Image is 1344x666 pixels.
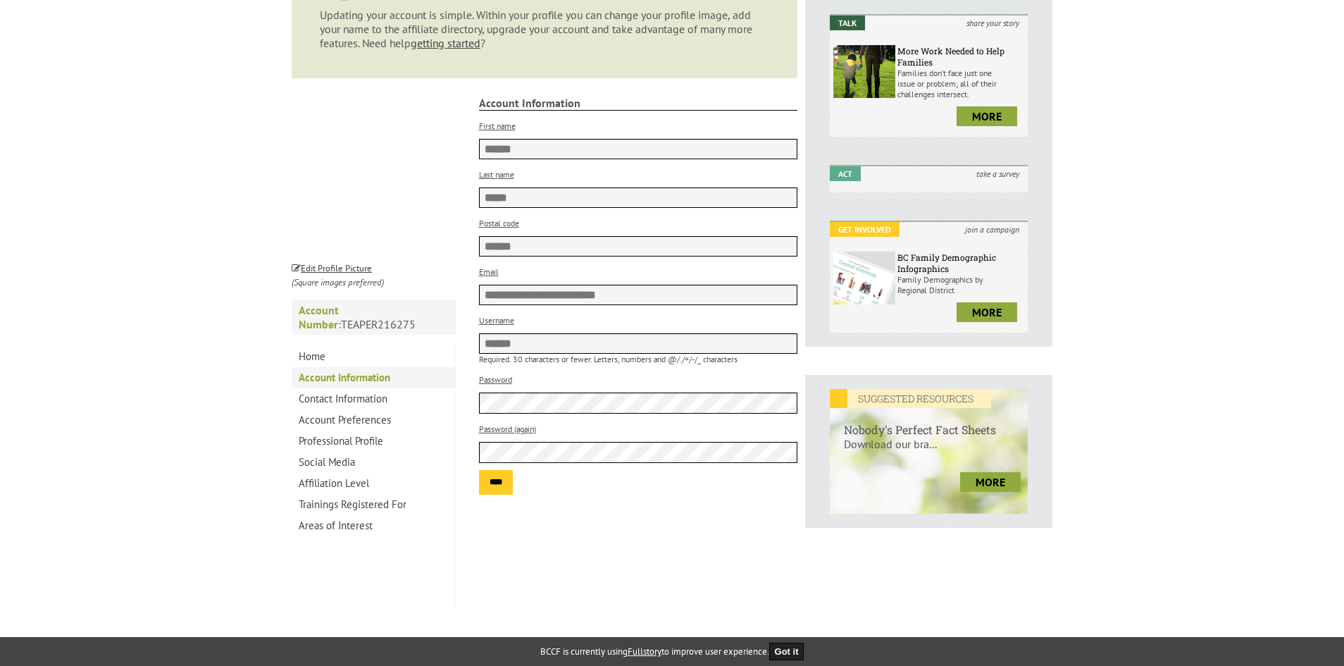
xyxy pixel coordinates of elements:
[830,222,900,237] em: Get Involved
[897,252,1024,274] h6: BC Family Demographic Infographics
[292,262,372,274] small: Edit Profile Picture
[628,646,661,658] a: Fullstory
[292,494,455,515] a: Trainings Registered For
[830,389,991,408] em: SUGGESTED RESOURCES
[479,266,499,277] label: Email
[292,452,455,473] a: Social Media
[897,68,1024,99] p: Families don’t face just one issue or problem; all of their challenges intersect.
[292,388,455,409] a: Contact Information
[897,274,1024,295] p: Family Demographics by Regional District
[769,643,804,660] button: Got it
[830,166,861,181] em: Act
[479,96,798,111] strong: Account Information
[292,367,455,388] a: Account Information
[957,302,1017,322] a: more
[292,431,455,452] a: Professional Profile
[960,472,1021,492] a: more
[479,424,536,434] label: Password (again)
[479,169,514,180] label: Last name
[830,408,1028,437] h6: Nobody's Perfect Fact Sheets
[292,515,455,536] a: Areas of Interest
[958,16,1028,30] i: share your story
[897,45,1024,68] h6: More Work Needed to Help Families
[957,106,1017,126] a: more
[299,303,341,331] strong: Account Number:
[292,346,455,367] a: Home
[830,437,1028,465] p: Download our bra...
[292,409,455,431] a: Account Preferences
[479,315,514,326] label: Username
[479,121,516,131] label: First name
[830,16,865,30] em: Talk
[292,300,456,335] p: TEAPER216275
[957,222,1028,237] i: join a campaign
[411,36,480,50] a: getting started
[292,276,384,288] i: (Square images preferred)
[479,354,798,364] p: Required. 30 characters or fewer. Letters, numbers and @/./+/-/_ characters
[968,166,1028,181] i: take a survey
[292,473,455,494] a: Affiliation Level
[479,374,512,385] label: Password
[292,260,372,274] a: Edit Profile Picture
[479,218,519,228] label: Postal code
